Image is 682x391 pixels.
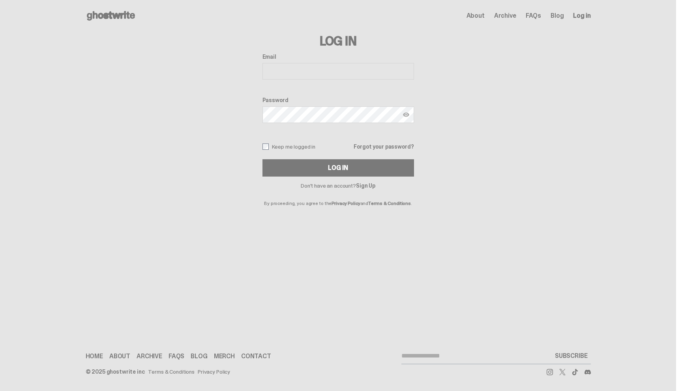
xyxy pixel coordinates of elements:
[262,143,269,150] input: Keep me logged in
[137,353,162,359] a: Archive
[262,35,414,47] h3: Log In
[148,369,195,374] a: Terms & Conditions
[86,353,103,359] a: Home
[262,143,316,150] label: Keep me logged in
[551,13,564,19] a: Blog
[198,369,230,374] a: Privacy Policy
[467,13,485,19] a: About
[86,369,145,374] div: © 2025 ghostwrite inc
[356,182,375,189] a: Sign Up
[494,13,516,19] a: Archive
[241,353,271,359] a: Contact
[262,97,414,103] label: Password
[332,200,360,207] a: Privacy Policy
[262,54,414,60] label: Email
[328,165,348,171] div: Log In
[109,353,130,359] a: About
[552,348,591,364] button: SUBSCRIBE
[169,353,184,359] a: FAQs
[262,159,414,177] button: Log In
[191,353,207,359] a: Blog
[262,188,414,206] p: By proceeding, you agree to the and .
[526,13,541,19] a: FAQs
[262,183,414,188] p: Don't have an account?
[354,144,414,149] a: Forgot your password?
[403,112,409,118] img: Show password
[573,13,590,19] a: Log in
[368,200,411,207] a: Terms & Conditions
[214,353,235,359] a: Merch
